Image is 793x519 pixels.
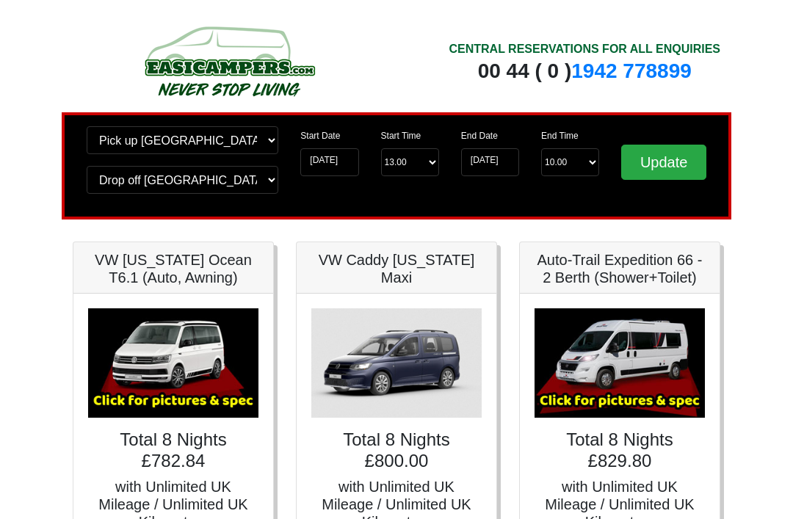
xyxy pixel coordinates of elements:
[621,145,706,180] input: Update
[88,308,258,418] img: VW California Ocean T6.1 (Auto, Awning)
[571,59,692,82] a: 1942 778899
[461,129,498,142] label: End Date
[449,58,720,84] div: 00 44 ( 0 )
[90,21,369,101] img: campers-checkout-logo.png
[311,251,482,286] h5: VW Caddy [US_STATE] Maxi
[311,308,482,418] img: VW Caddy California Maxi
[535,251,705,286] h5: Auto-Trail Expedition 66 - 2 Berth (Shower+Toilet)
[300,148,358,176] input: Start Date
[535,308,705,418] img: Auto-Trail Expedition 66 - 2 Berth (Shower+Toilet)
[88,251,258,286] h5: VW [US_STATE] Ocean T6.1 (Auto, Awning)
[541,129,579,142] label: End Time
[300,129,340,142] label: Start Date
[88,429,258,472] h4: Total 8 Nights £782.84
[535,429,705,472] h4: Total 8 Nights £829.80
[461,148,519,176] input: Return Date
[449,40,720,58] div: CENTRAL RESERVATIONS FOR ALL ENQUIRIES
[311,429,482,472] h4: Total 8 Nights £800.00
[381,129,421,142] label: Start Time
